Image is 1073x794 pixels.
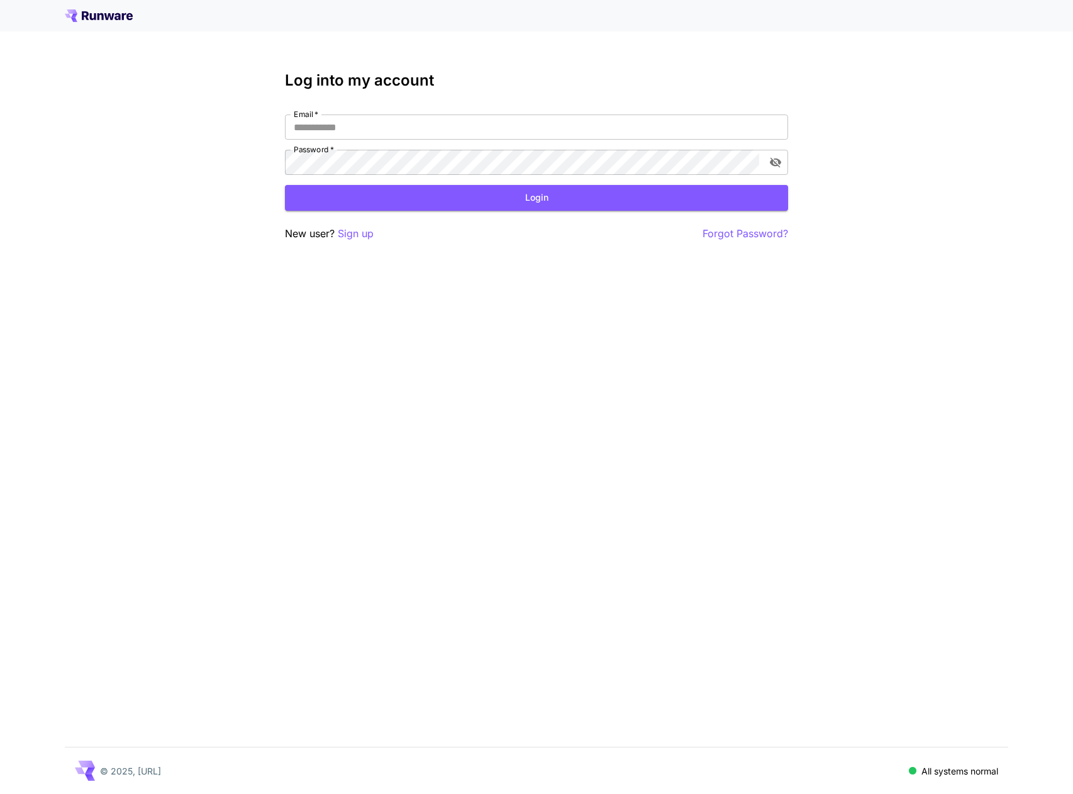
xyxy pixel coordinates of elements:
button: Sign up [338,226,374,242]
h3: Log into my account [285,72,788,89]
button: toggle password visibility [764,151,787,174]
p: © 2025, [URL] [100,764,161,778]
p: New user? [285,226,374,242]
button: Forgot Password? [703,226,788,242]
button: Login [285,185,788,211]
label: Password [294,144,334,155]
label: Email [294,109,318,120]
p: All systems normal [921,764,998,778]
